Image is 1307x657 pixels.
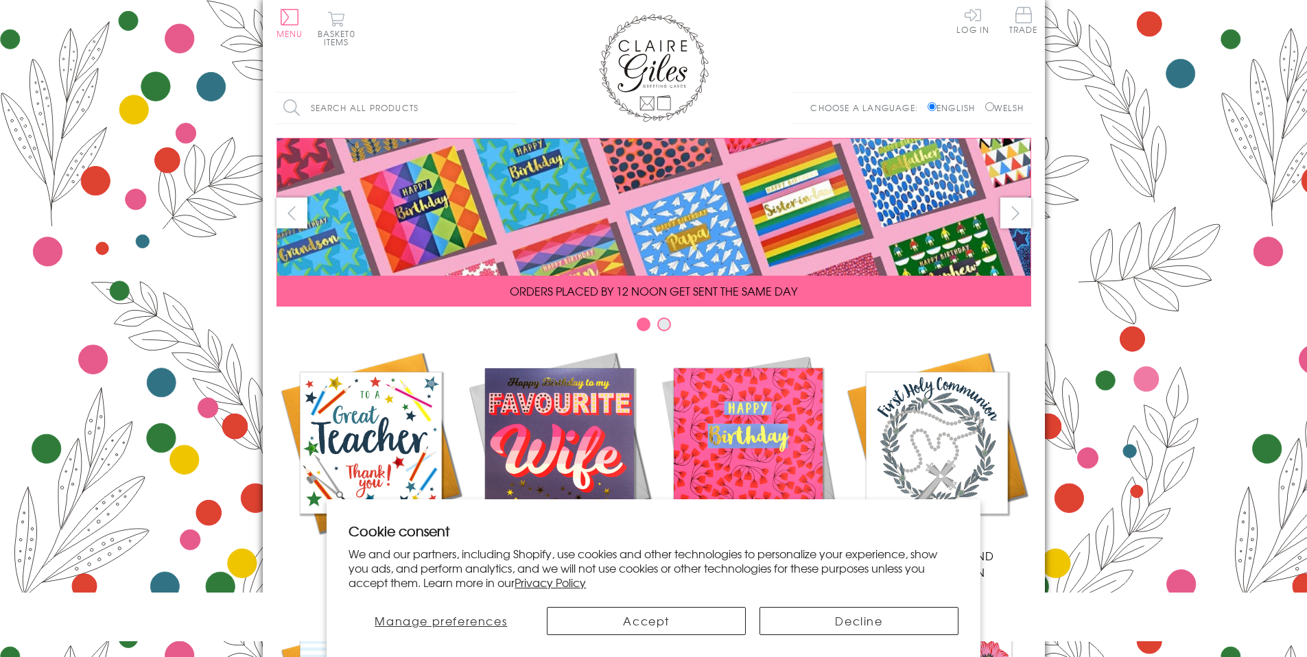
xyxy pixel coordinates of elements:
[760,607,958,635] button: Decline
[956,7,989,34] a: Log In
[276,198,307,228] button: prev
[657,318,671,331] button: Carousel Page 2
[276,9,303,38] button: Menu
[843,348,1031,580] a: Communion and Confirmation
[465,348,654,564] a: New Releases
[547,607,746,635] button: Accept
[276,317,1031,338] div: Carousel Pagination
[375,612,507,629] span: Manage preferences
[928,101,982,114] label: English
[1009,7,1038,34] span: Trade
[503,93,517,123] input: Search
[349,607,533,635] button: Manage preferences
[637,318,650,331] button: Carousel Page 1 (Current Slide)
[985,102,994,111] input: Welsh
[318,11,355,46] button: Basket0 items
[510,283,797,299] span: ORDERS PLACED BY 12 NOON GET SENT THE SAME DAY
[654,348,843,564] a: Birthdays
[349,521,958,540] h2: Cookie consent
[928,102,937,111] input: English
[276,27,303,40] span: Menu
[985,101,1024,114] label: Welsh
[276,93,517,123] input: Search all products
[1000,198,1031,228] button: next
[276,348,465,564] a: Academic
[324,27,355,48] span: 0 items
[1009,7,1038,36] a: Trade
[810,101,925,114] p: Choose a language:
[599,14,709,122] img: Claire Giles Greetings Cards
[349,547,958,589] p: We and our partners, including Shopify, use cookies and other technologies to personalize your ex...
[515,574,586,590] a: Privacy Policy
